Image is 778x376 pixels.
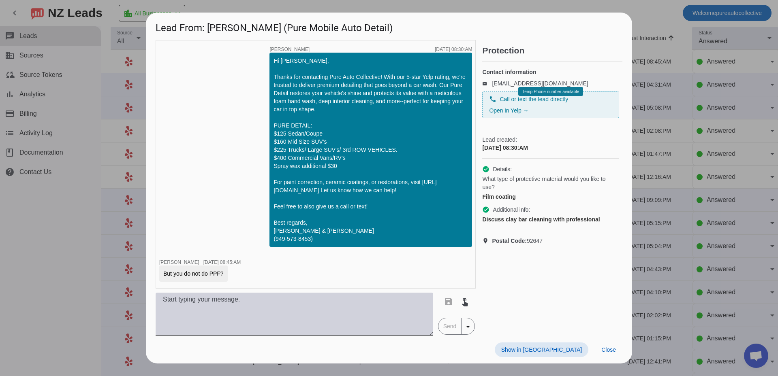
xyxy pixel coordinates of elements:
[495,342,588,357] button: Show in [GEOGRAPHIC_DATA]
[493,206,530,214] span: Additional info:
[274,57,468,243] div: Hi [PERSON_NAME], Thanks for contacting Pure Auto Collective! With our 5-star Yelp rating, we're ...
[489,96,496,103] mat-icon: phone
[500,95,568,103] span: Call or text the lead directly
[482,175,619,191] span: What type of protective material would you like to use?
[269,47,310,52] span: [PERSON_NAME]
[482,238,492,244] mat-icon: location_on
[522,89,579,94] span: Temp Phone number available
[460,297,470,306] mat-icon: touch_app
[435,47,472,52] div: [DATE] 08:30:AM
[482,166,489,173] mat-icon: check_circle
[482,47,622,55] h2: Protection
[463,322,473,331] mat-icon: arrow_drop_down
[163,270,224,278] div: But you do not do PPF?
[146,13,632,40] h1: Lead From: [PERSON_NAME] (Pure Mobile Auto Detail)
[482,144,619,152] div: [DATE] 08:30:AM
[601,346,616,353] span: Close
[489,107,528,114] a: Open in Yelp →
[501,346,582,353] span: Show in [GEOGRAPHIC_DATA]
[159,259,199,265] span: [PERSON_NAME]
[482,215,619,223] div: Discuss clay bar cleaning with professional
[482,193,619,201] div: Film coating
[203,260,241,265] div: [DATE] 08:45:AM
[492,237,543,245] span: 92647
[492,80,588,87] a: [EMAIL_ADDRESS][DOMAIN_NAME]
[482,206,489,213] mat-icon: check_circle
[482,136,619,144] span: Lead created:
[595,342,622,357] button: Close
[482,68,619,76] h4: Contact information
[493,165,512,173] span: Details:
[492,238,527,244] strong: Postal Code:
[482,81,492,85] mat-icon: email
